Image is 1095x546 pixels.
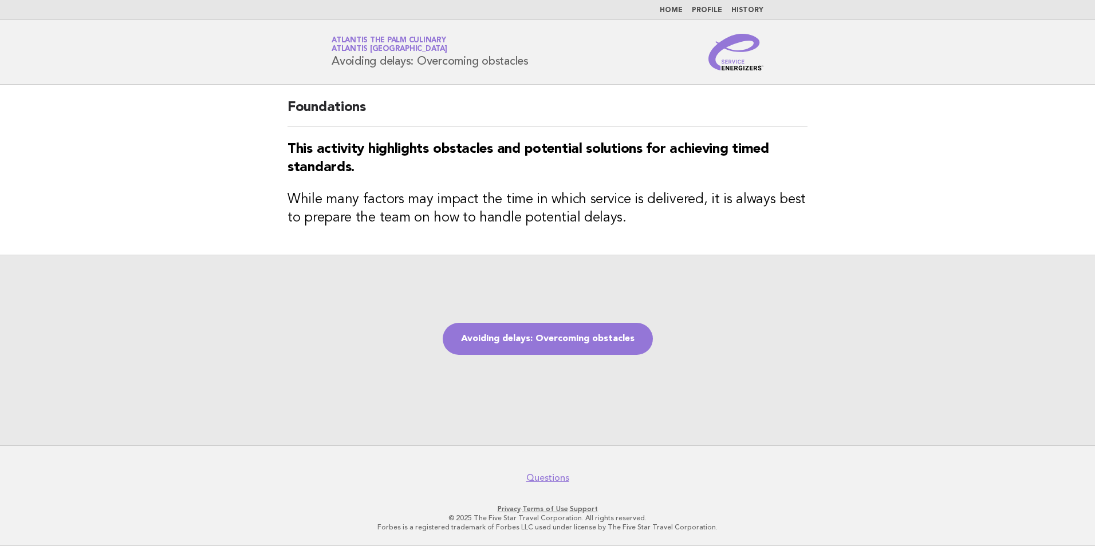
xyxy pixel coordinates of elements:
[332,37,447,53] a: Atlantis The Palm CulinaryAtlantis [GEOGRAPHIC_DATA]
[332,37,529,67] h1: Avoiding delays: Overcoming obstacles
[522,505,568,513] a: Terms of Use
[197,504,898,513] p: · ·
[660,7,683,14] a: Home
[287,98,808,126] h2: Foundations
[332,46,447,53] span: Atlantis [GEOGRAPHIC_DATA]
[498,505,521,513] a: Privacy
[287,191,808,227] h3: While many factors may impact the time in which service is delivered, it is always best to prepar...
[708,34,763,70] img: Service Energizers
[197,513,898,523] p: © 2025 The Five Star Travel Corporation. All rights reserved.
[692,7,722,14] a: Profile
[443,323,653,355] a: Avoiding delays: Overcoming obstacles
[731,7,763,14] a: History
[570,505,598,513] a: Support
[197,523,898,532] p: Forbes is a registered trademark of Forbes LLC used under license by The Five Star Travel Corpora...
[526,472,569,484] a: Questions
[287,143,769,175] strong: This activity highlights obstacles and potential solutions for achieving timed standards.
